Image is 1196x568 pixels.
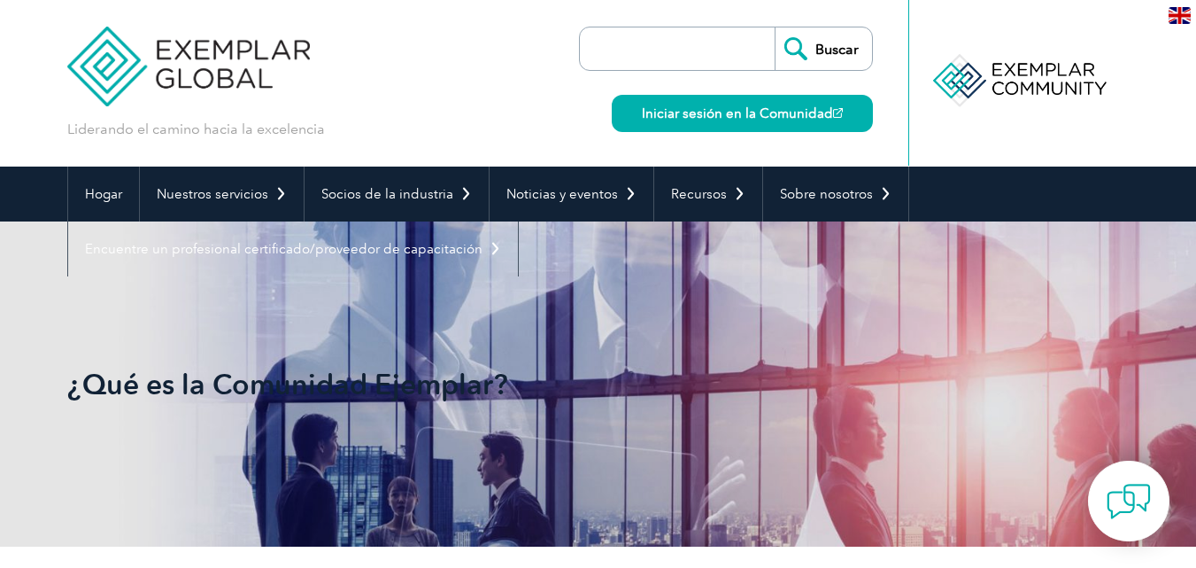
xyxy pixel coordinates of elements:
a: Recursos [654,167,762,222]
font: Sobre nosotros [780,186,873,202]
font: Nuestros servicios [157,186,268,202]
a: Sobre nosotros [763,167,908,222]
a: Noticias y eventos [490,167,653,222]
a: Nuestros servicios [140,167,304,222]
font: Hogar [85,186,122,202]
font: ¿Qué es la Comunidad Ejemplar? [67,367,508,401]
font: Iniciar sesión en la Comunidad [642,105,833,121]
img: contact-chat.png [1107,479,1151,524]
input: Buscar [775,27,872,70]
img: open_square.png [833,108,843,118]
a: Iniciar sesión en la Comunidad [612,95,873,132]
a: Encuentre un profesional certificado/proveedor de capacitación [68,222,518,276]
a: Hogar [68,167,139,222]
a: Socios de la industria [305,167,489,222]
font: Liderando el camino hacia la excelencia [67,121,325,137]
font: Noticias y eventos [506,186,618,202]
font: Recursos [671,186,727,202]
img: en [1169,7,1191,24]
font: Encuentre un profesional certificado/proveedor de capacitación [85,241,482,257]
font: Socios de la industria [321,186,453,202]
